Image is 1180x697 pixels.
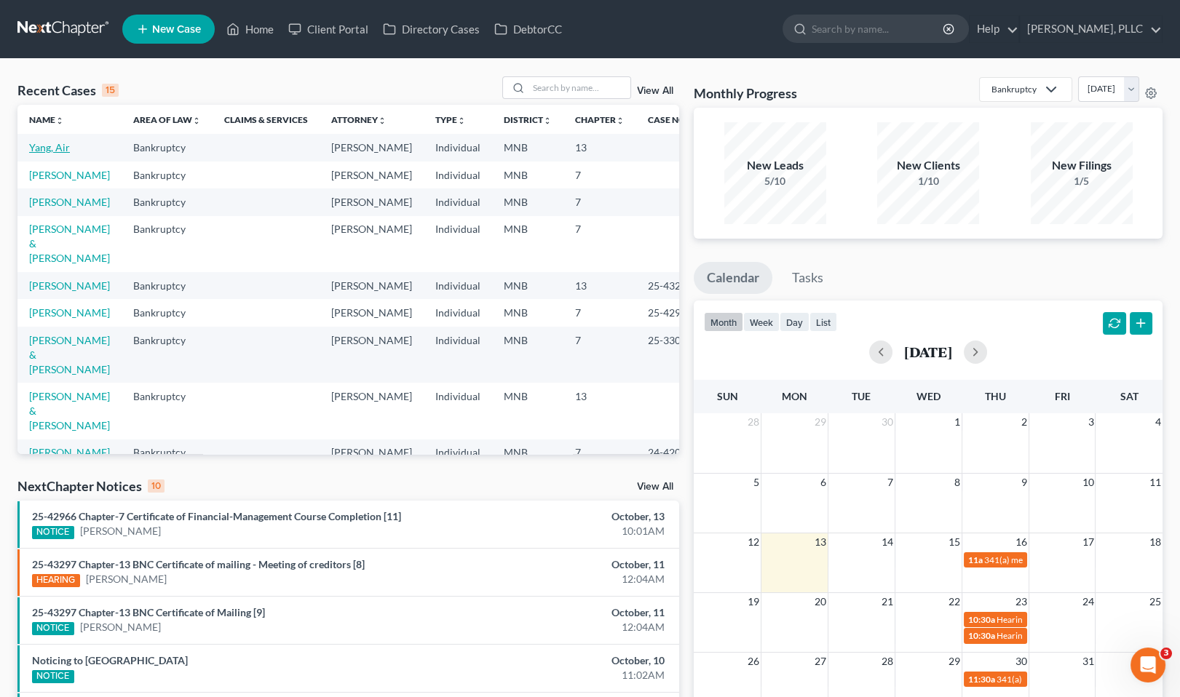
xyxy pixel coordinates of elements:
[492,134,563,161] td: MNB
[435,114,466,125] a: Typeunfold_more
[880,413,895,431] span: 30
[743,312,780,332] button: week
[464,668,665,682] div: 11:02AM
[320,327,424,383] td: [PERSON_NAME]
[464,572,665,586] div: 12:04AM
[636,439,706,466] td: 24-42015
[17,81,119,99] div: Recent Cases
[880,653,895,670] span: 28
[504,114,552,125] a: Districtunfold_more
[122,162,213,188] td: Bankruptcy
[29,114,64,125] a: Nameunfold_more
[122,327,213,383] td: Bankruptcy
[424,383,492,439] td: Individual
[320,216,424,272] td: [PERSON_NAME]
[904,344,952,359] h2: [DATE]
[563,188,636,215] td: 7
[779,262,836,294] a: Tasks
[133,114,201,125] a: Area of Lawunfold_more
[29,334,110,375] a: [PERSON_NAME] & [PERSON_NAME]
[752,474,761,491] span: 5
[320,383,424,439] td: [PERSON_NAME]
[492,272,563,299] td: MNB
[563,134,636,161] td: 13
[1014,653,1029,670] span: 30
[694,84,797,102] h3: Monthly Progress
[29,223,110,264] a: [PERSON_NAME] & [PERSON_NAME]
[724,174,826,188] div: 5/10
[1020,413,1029,431] span: 2
[1014,593,1029,610] span: 23
[55,116,64,125] i: unfold_more
[281,16,376,42] a: Client Portal
[32,654,188,666] a: Noticing to [GEOGRAPHIC_DATA]
[148,479,165,493] div: 10
[563,299,636,326] td: 7
[813,593,828,610] span: 20
[724,157,826,174] div: New Leads
[746,413,761,431] span: 28
[102,84,119,97] div: 15
[1080,533,1095,551] span: 17
[29,279,110,292] a: [PERSON_NAME]
[192,116,201,125] i: unfold_more
[464,557,665,572] div: October, 11
[219,16,281,42] a: Home
[29,390,110,431] a: [PERSON_NAME] & [PERSON_NAME]
[32,574,80,587] div: HEARING
[464,605,665,620] div: October, 11
[122,134,213,161] td: Bankruptcy
[29,306,110,319] a: [PERSON_NAME]
[877,157,979,174] div: New Clients
[636,272,706,299] td: 25-43297
[852,390,871,402] span: Tue
[1020,474,1029,491] span: 9
[813,533,828,551] span: 13
[320,188,424,215] td: [PERSON_NAME]
[1130,648,1165,682] iframe: Intercom live chat
[782,390,807,402] span: Mon
[122,188,213,215] td: Bankruptcy
[953,474,962,491] span: 8
[320,299,424,326] td: [PERSON_NAME]
[1148,474,1163,491] span: 11
[813,653,828,670] span: 27
[122,383,213,439] td: Bankruptcy
[376,16,487,42] a: Directory Cases
[819,474,828,491] span: 6
[1160,648,1172,659] span: 3
[704,312,743,332] button: month
[320,162,424,188] td: [PERSON_NAME]
[563,327,636,383] td: 7
[947,653,962,670] span: 29
[563,383,636,439] td: 13
[320,439,424,466] td: [PERSON_NAME]
[492,162,563,188] td: MNB
[1080,593,1095,610] span: 24
[464,620,665,634] div: 12:04AM
[152,24,201,35] span: New Case
[880,533,895,551] span: 14
[636,327,706,383] td: 25-33046
[648,114,694,125] a: Case Nounfold_more
[29,446,110,458] a: [PERSON_NAME]
[746,533,761,551] span: 12
[424,162,492,188] td: Individual
[1086,413,1095,431] span: 3
[17,477,165,495] div: NextChapter Notices
[122,216,213,272] td: Bankruptcy
[1031,174,1133,188] div: 1/5
[563,162,636,188] td: 7
[492,439,563,466] td: MNB
[717,390,738,402] span: Sun
[32,510,401,522] a: 25-42966 Chapter-7 Certificate of Financial-Management Course Completion [11]
[809,312,837,332] button: list
[1120,390,1138,402] span: Sat
[29,141,70,154] a: Yang, Air
[32,526,74,539] div: NOTICE
[575,114,625,125] a: Chapterunfold_more
[991,83,1037,95] div: Bankruptcy
[378,116,387,125] i: unfold_more
[424,272,492,299] td: Individual
[812,15,945,42] input: Search by name...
